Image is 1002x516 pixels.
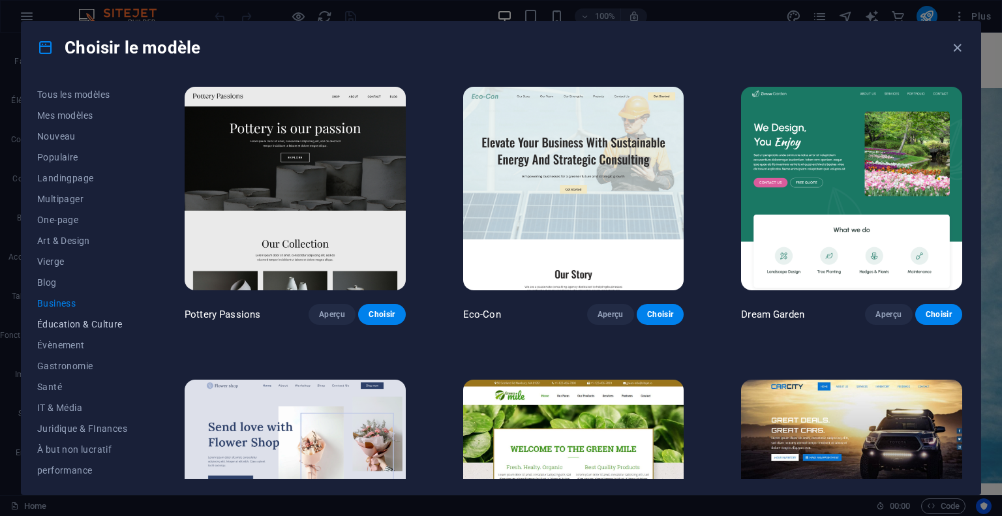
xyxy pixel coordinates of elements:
[37,173,127,183] span: Landingpage
[37,319,127,329] span: Éducation & Culture
[37,335,127,356] button: Évènement
[37,340,127,350] span: Évènement
[37,37,200,58] h4: Choisir le modèle
[741,308,804,321] p: Dream Garden
[915,304,962,325] button: Choisir
[37,382,127,392] span: Santé
[37,460,127,481] button: performance
[463,87,684,290] img: Eco-Con
[37,444,127,455] span: À but non lucratif
[37,235,127,246] span: Art & Design
[37,189,127,209] button: Multipager
[37,465,127,476] span: performance
[37,256,127,267] span: Vierge
[741,87,962,290] img: Dream Garden
[185,308,260,321] p: Pottery Passions
[37,126,127,147] button: Nouveau
[865,304,912,325] button: Aperçu
[37,361,127,371] span: Gastronomie
[37,209,127,230] button: One-page
[37,418,127,439] button: Juridique & FInances
[37,84,127,105] button: Tous les modèles
[37,423,127,434] span: Juridique & FInances
[37,356,127,376] button: Gastronomie
[637,304,684,325] button: Choisir
[37,293,127,314] button: Business
[37,89,127,100] span: Tous les modèles
[37,215,127,225] span: One-page
[37,272,127,293] button: Blog
[37,230,127,251] button: Art & Design
[598,309,624,320] span: Aperçu
[926,309,952,320] span: Choisir
[37,194,127,204] span: Multipager
[37,376,127,397] button: Santé
[37,147,127,168] button: Populaire
[358,304,405,325] button: Choisir
[37,397,127,418] button: IT & Média
[309,304,356,325] button: Aperçu
[37,168,127,189] button: Landingpage
[37,298,127,309] span: Business
[37,277,127,288] span: Blog
[369,309,395,320] span: Choisir
[463,308,501,321] p: Eco-Con
[37,152,127,162] span: Populaire
[37,131,127,142] span: Nouveau
[37,105,127,126] button: Mes modèles
[37,110,127,121] span: Mes modèles
[647,309,673,320] span: Choisir
[185,87,406,290] img: Pottery Passions
[37,314,127,335] button: Éducation & Culture
[37,402,127,413] span: IT & Média
[37,251,127,272] button: Vierge
[37,439,127,460] button: À but non lucratif
[319,309,345,320] span: Aperçu
[587,304,634,325] button: Aperçu
[875,309,902,320] span: Aperçu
